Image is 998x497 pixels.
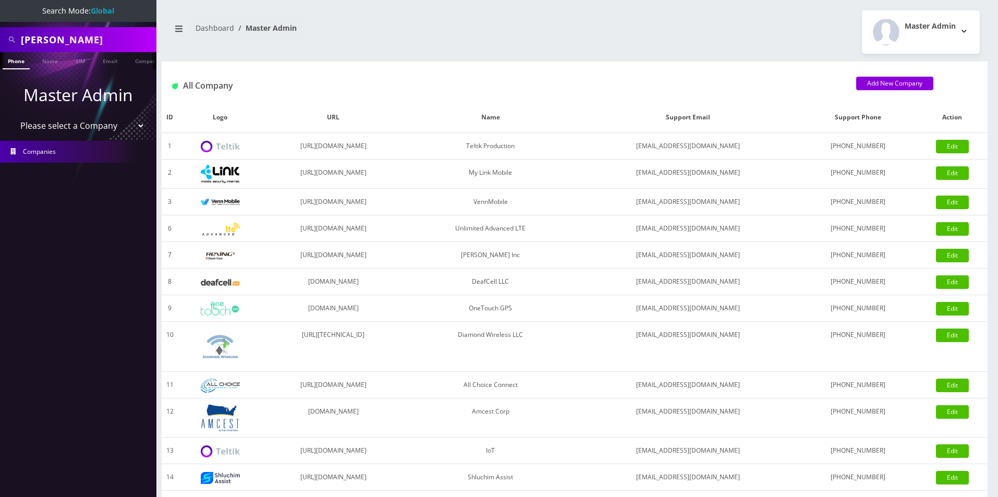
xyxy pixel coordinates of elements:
[404,398,577,438] td: Amcest Corp
[3,52,30,69] a: Phone
[404,133,577,160] td: Teltik Production
[577,438,799,464] td: [EMAIL_ADDRESS][DOMAIN_NAME]
[577,295,799,322] td: [EMAIL_ADDRESS][DOMAIN_NAME]
[577,322,799,372] td: [EMAIL_ADDRESS][DOMAIN_NAME]
[799,464,917,491] td: [PHONE_NUMBER]
[262,102,405,133] th: URL
[262,295,405,322] td: [DOMAIN_NAME]
[162,215,178,242] td: 6
[23,147,56,156] span: Companies
[936,471,969,484] a: Edit
[936,196,969,209] a: Edit
[91,6,114,16] strong: Global
[162,372,178,398] td: 11
[201,251,240,261] img: Rexing Inc
[404,242,577,269] td: [PERSON_NAME] Inc
[404,189,577,215] td: VennMobile
[577,160,799,189] td: [EMAIL_ADDRESS][DOMAIN_NAME]
[404,372,577,398] td: All Choice Connect
[98,52,123,68] a: Email
[172,81,841,91] h1: All Company
[201,141,240,153] img: Teltik Production
[799,295,917,322] td: [PHONE_NUMBER]
[404,102,577,133] th: Name
[577,189,799,215] td: [EMAIL_ADDRESS][DOMAIN_NAME]
[37,52,63,68] a: Name
[936,405,969,419] a: Edit
[404,160,577,189] td: My Link Mobile
[404,269,577,295] td: DeafCell LLC
[577,133,799,160] td: [EMAIL_ADDRESS][DOMAIN_NAME]
[862,10,980,54] button: Master Admin
[162,464,178,491] td: 14
[130,52,165,68] a: Company
[936,444,969,458] a: Edit
[262,398,405,438] td: [DOMAIN_NAME]
[577,464,799,491] td: [EMAIL_ADDRESS][DOMAIN_NAME]
[404,464,577,491] td: Shluchim Assist
[162,269,178,295] td: 8
[262,189,405,215] td: [URL][DOMAIN_NAME]
[201,445,240,457] img: IoT
[262,322,405,372] td: [URL][TECHNICAL_ID]
[799,322,917,372] td: [PHONE_NUMBER]
[917,102,988,133] th: Action
[262,215,405,242] td: [URL][DOMAIN_NAME]
[201,379,240,393] img: All Choice Connect
[262,160,405,189] td: [URL][DOMAIN_NAME]
[936,275,969,289] a: Edit
[577,398,799,438] td: [EMAIL_ADDRESS][DOMAIN_NAME]
[404,322,577,372] td: Diamond Wireless LLC
[905,22,956,31] h2: Master Admin
[162,438,178,464] td: 13
[577,269,799,295] td: [EMAIL_ADDRESS][DOMAIN_NAME]
[404,438,577,464] td: IoT
[162,133,178,160] td: 1
[172,83,178,89] img: All Company
[201,472,240,484] img: Shluchim Assist
[262,133,405,160] td: [URL][DOMAIN_NAME]
[577,102,799,133] th: Support Email
[262,464,405,491] td: [URL][DOMAIN_NAME]
[201,404,240,432] img: Amcest Corp
[262,242,405,269] td: [URL][DOMAIN_NAME]
[799,398,917,438] td: [PHONE_NUMBER]
[936,379,969,392] a: Edit
[799,438,917,464] td: [PHONE_NUMBER]
[162,160,178,189] td: 2
[162,322,178,372] td: 10
[162,242,178,269] td: 7
[799,215,917,242] td: [PHONE_NUMBER]
[404,295,577,322] td: OneTouch GPS
[201,199,240,206] img: VennMobile
[936,249,969,262] a: Edit
[262,269,405,295] td: [DOMAIN_NAME]
[577,242,799,269] td: [EMAIL_ADDRESS][DOMAIN_NAME]
[196,23,234,33] a: Dashboard
[936,329,969,342] a: Edit
[262,372,405,398] td: [URL][DOMAIN_NAME]
[856,77,933,90] a: Add New Company
[799,133,917,160] td: [PHONE_NUMBER]
[201,327,240,366] img: Diamond Wireless LLC
[936,140,969,153] a: Edit
[201,279,240,286] img: DeafCell LLC
[162,189,178,215] td: 3
[178,102,262,133] th: Logo
[262,438,405,464] td: [URL][DOMAIN_NAME]
[21,30,154,50] input: Search All Companies
[799,269,917,295] td: [PHONE_NUMBER]
[799,102,917,133] th: Support Phone
[404,215,577,242] td: Unlimited Advanced LTE
[70,52,90,68] a: SIM
[162,398,178,438] td: 12
[936,222,969,236] a: Edit
[936,166,969,180] a: Edit
[799,242,917,269] td: [PHONE_NUMBER]
[162,102,178,133] th: ID
[201,165,240,183] img: My Link Mobile
[162,295,178,322] td: 9
[799,189,917,215] td: [PHONE_NUMBER]
[799,160,917,189] td: [PHONE_NUMBER]
[577,215,799,242] td: [EMAIL_ADDRESS][DOMAIN_NAME]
